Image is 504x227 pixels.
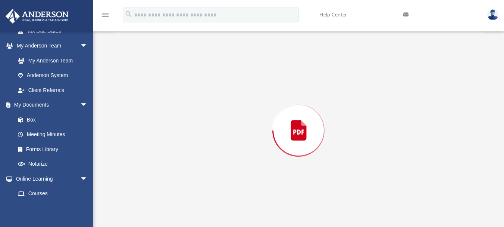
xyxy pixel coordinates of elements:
[10,127,95,142] a: Meeting Minutes
[487,9,498,20] img: User Pic
[80,171,95,187] span: arrow_drop_down
[10,68,95,83] a: Anderson System
[10,186,95,201] a: Courses
[5,39,95,53] a: My Anderson Teamarrow_drop_down
[80,39,95,54] span: arrow_drop_down
[10,83,95,98] a: Client Referrals
[114,14,483,227] div: Preview
[101,10,110,19] i: menu
[101,14,110,19] a: menu
[10,112,91,127] a: Box
[5,98,95,113] a: My Documentsarrow_drop_down
[10,157,95,172] a: Notarize
[80,98,95,113] span: arrow_drop_down
[5,171,95,186] a: Online Learningarrow_drop_down
[125,10,133,18] i: search
[10,142,91,157] a: Forms Library
[10,53,91,68] a: My Anderson Team
[10,201,91,216] a: Video Training
[3,9,71,24] img: Anderson Advisors Platinum Portal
